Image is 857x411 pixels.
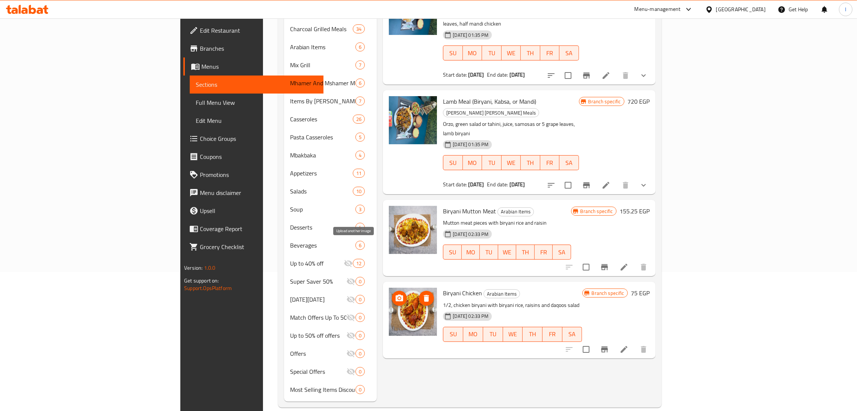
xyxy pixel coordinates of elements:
div: Charcoal Grilled Meals [290,24,353,33]
span: 34 [353,26,364,33]
svg: Inactive section [346,277,355,286]
button: TH [516,245,534,260]
span: Salads [290,187,353,196]
span: 6 [356,80,364,87]
p: Orzo, green salad or tahini, juice, Sambousek or 5 grape leaves, half mandi chicken [443,10,579,29]
div: items [353,187,365,196]
span: 0 [356,296,364,303]
button: show more [635,66,653,85]
span: Full Menu View [196,98,317,107]
img: Biryani Mutton Meat [389,206,437,254]
span: Edit Restaurant [200,26,317,35]
div: Dawar Om Hassan Meals [443,108,539,117]
div: Soup [290,205,355,214]
button: MO [463,327,483,342]
button: FR [540,155,559,170]
p: Orzo, green salad or tahini, juice, samosas or 5 grape leaves, lamb biryani [443,119,579,138]
b: [DATE] [509,70,525,80]
svg: Inactive section [346,331,355,340]
span: Pasta Casseroles [290,133,355,142]
h6: 75 EGP [631,288,650,298]
div: Beverages [290,241,355,250]
div: items [355,313,365,322]
div: Arabian Items [497,207,534,216]
span: Select to update [578,259,594,275]
a: Support.OpsPlatform [184,283,232,293]
div: Desserts4 [284,218,377,236]
span: WE [505,157,518,168]
span: Branch specific [577,208,616,215]
span: FR [546,329,559,340]
button: SA [559,45,579,60]
span: Choice Groups [200,134,317,143]
div: Pasta Casseroles5 [284,128,377,146]
svg: Inactive section [346,295,355,304]
span: Most Selling Items Discount [290,385,355,394]
span: Menu disclaimer [200,188,317,197]
button: sort-choices [542,66,560,85]
div: Mix Grill7 [284,56,377,74]
div: Up to 40% off12 [284,254,377,272]
svg: Show Choices [639,71,648,80]
div: Most Selling Items Discount0 [284,381,377,399]
span: Up to 40% off [290,259,344,268]
button: TH [521,155,540,170]
button: MO [463,45,482,60]
span: 0 [356,386,364,393]
button: SA [553,245,571,260]
button: WE [498,245,516,260]
span: FR [538,247,550,258]
button: SU [443,45,463,60]
svg: Inactive section [346,313,355,322]
div: items [355,205,365,214]
span: SU [446,48,459,59]
button: FR [540,45,559,60]
span: FR [543,48,556,59]
span: Start date: [443,180,467,189]
span: 1.0.0 [204,263,216,273]
span: SA [562,157,576,168]
div: Arabian Items6 [284,38,377,56]
span: 4 [356,152,364,159]
div: Offers [290,349,346,358]
a: Sections [190,76,323,94]
div: Charcoal Grilled Meals34 [284,20,377,38]
div: [GEOGRAPHIC_DATA] [716,5,766,14]
div: items [355,60,365,70]
div: Special Offers [290,367,346,376]
span: TU [483,247,495,258]
b: [DATE] [468,180,484,189]
button: delete [635,340,653,358]
span: 7 [356,62,364,69]
span: SA [556,247,568,258]
button: sort-choices [542,176,560,194]
span: I [845,5,846,14]
button: SA [562,327,582,342]
button: TU [483,327,503,342]
span: End date: [487,180,508,189]
button: Branch-specific-item [596,258,614,276]
div: items [355,295,365,304]
span: TU [485,157,498,168]
button: MO [462,245,480,260]
button: WE [503,327,523,342]
button: WE [502,45,521,60]
a: Promotions [183,166,323,184]
button: TH [521,45,540,60]
span: Select to update [560,177,576,193]
span: MO [465,247,477,258]
a: Choice Groups [183,130,323,148]
svg: Show Choices [639,181,648,190]
div: items [355,385,365,394]
div: Arabian Items [290,42,355,51]
span: Mbakbaka [290,151,355,160]
span: Get support on: [184,276,219,286]
div: Items By [PERSON_NAME]7 [284,92,377,110]
a: Edit menu item [620,345,629,354]
span: 11 [353,170,364,177]
a: Coupons [183,148,323,166]
span: WE [501,247,513,258]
